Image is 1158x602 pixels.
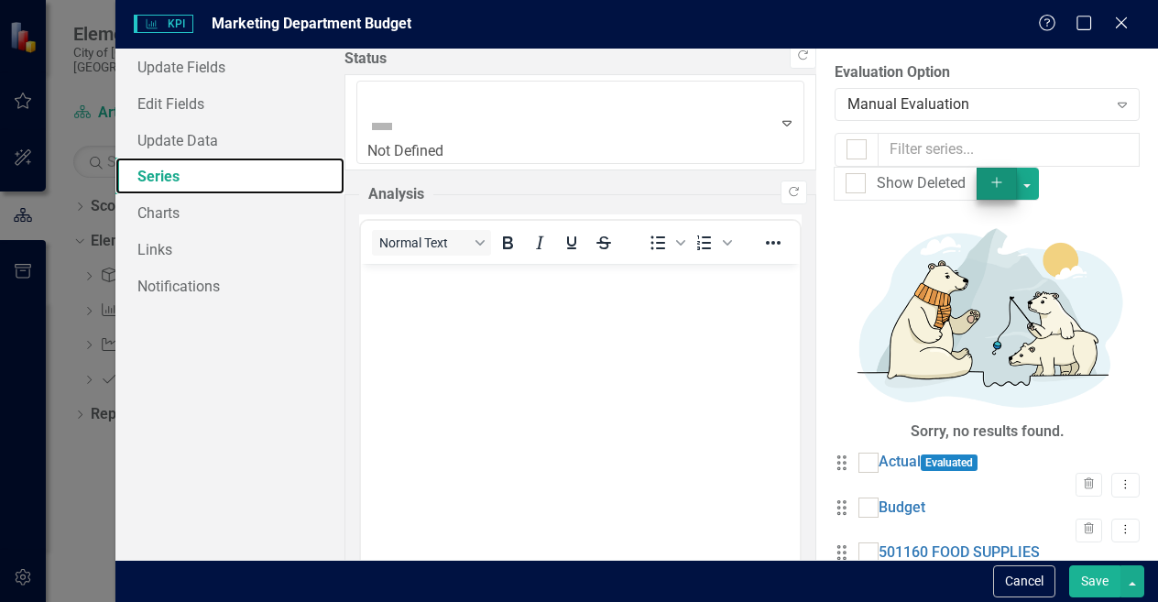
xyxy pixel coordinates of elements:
a: Actual [879,452,921,473]
span: Marketing Department Budget [212,15,411,32]
span: Evaluated [921,454,978,471]
button: Strikethrough [588,230,619,256]
span: Normal Text [379,235,469,250]
label: Evaluation Option [835,62,1140,83]
img: Not Defined [367,112,397,141]
input: Filter series... [878,133,1140,167]
img: No results found [835,214,1140,418]
a: Notifications [115,268,344,304]
label: Status [344,49,816,70]
button: Reveal or hide additional toolbar items [758,230,789,256]
a: Links [115,231,344,268]
div: Manual Evaluation [847,93,1107,115]
a: Update Data [115,122,344,159]
div: Sorry, no results found. [911,421,1065,443]
button: Cancel [993,565,1055,597]
div: Show Deleted [877,173,966,194]
div: Bullet list [642,230,688,256]
a: 501160 FOOD SUPPLIES [879,542,1040,564]
button: Save [1069,565,1120,597]
button: Underline [556,230,587,256]
a: Budget [879,498,925,519]
button: Italic [524,230,555,256]
div: Not Defined [367,141,603,162]
a: Charts [115,194,344,231]
button: Block Normal Text [372,230,491,256]
button: Bold [492,230,523,256]
iframe: Rich Text Area [361,264,800,584]
a: Update Fields [115,49,344,85]
div: Numbered list [689,230,735,256]
a: Series [115,158,344,194]
a: Edit Fields [115,85,344,122]
legend: Analysis [359,184,433,205]
span: KPI [134,15,192,33]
